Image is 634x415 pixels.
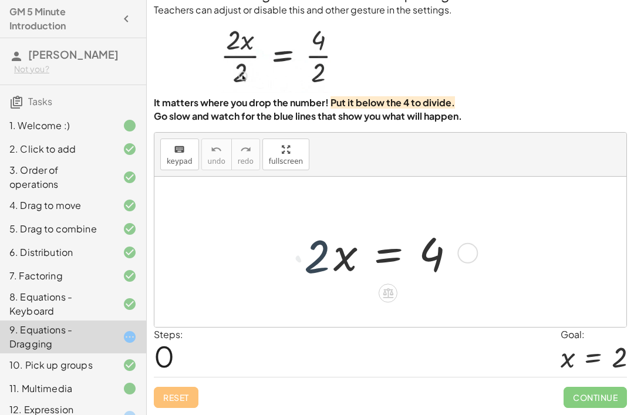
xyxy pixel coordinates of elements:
i: undo [211,143,222,157]
span: redo [238,157,254,166]
strong: Put it below the 4 to divide. [331,96,455,109]
h4: GM 5 Minute Introduction [9,5,116,33]
div: 2. Click to add [9,142,104,156]
i: keyboard [174,143,185,157]
div: Not you? [14,63,137,75]
button: keyboardkeypad [160,139,199,170]
i: redo [240,143,251,157]
div: 9. Equations - Dragging [9,323,104,351]
i: Task finished. [123,382,137,396]
div: 3. Order of operations [9,163,104,191]
button: redoredo [231,139,260,170]
div: 5. Drag to combine [9,222,104,236]
div: 10. Pick up groups [9,358,104,372]
div: 11. Multimedia [9,382,104,396]
i: Task finished and correct. [123,358,137,372]
div: 7. Factoring [9,269,104,283]
div: Goal: [561,328,627,342]
span: fullscreen [269,157,303,166]
span: 0 [154,338,174,374]
div: 1. Welcome :) [9,119,104,133]
div: Apply the same math to both sides of the equation [379,284,397,302]
strong: Go slow and watch for the blue lines that show you what will happen. [154,110,462,122]
i: Task finished and correct. [123,142,137,156]
img: f04a247ee762580a19906ee7ff734d5e81d48765f791dad02b27e08effb4d988.webp [210,17,344,93]
i: Task finished and correct. [123,269,137,283]
span: Tasks [28,95,52,107]
div: 4. Drag to move [9,198,104,212]
i: Task finished and correct. [123,245,137,259]
i: Task started. [123,330,137,344]
button: undoundo [201,139,232,170]
label: Steps: [154,328,183,340]
i: Task finished. [123,119,137,133]
button: fullscreen [262,139,309,170]
span: [PERSON_NAME] [28,48,119,61]
i: Task finished and correct. [123,198,137,212]
div: 8. Equations - Keyboard [9,290,104,318]
i: Task finished and correct. [123,222,137,236]
p: Teachers can adjust or disable this and other gesture in the settings. [154,4,627,17]
i: Task finished and correct. [123,170,137,184]
span: undo [208,157,225,166]
strong: It matters where you drop the number! [154,96,329,109]
i: Task finished and correct. [123,297,137,311]
div: 6. Distribution [9,245,104,259]
span: keypad [167,157,193,166]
